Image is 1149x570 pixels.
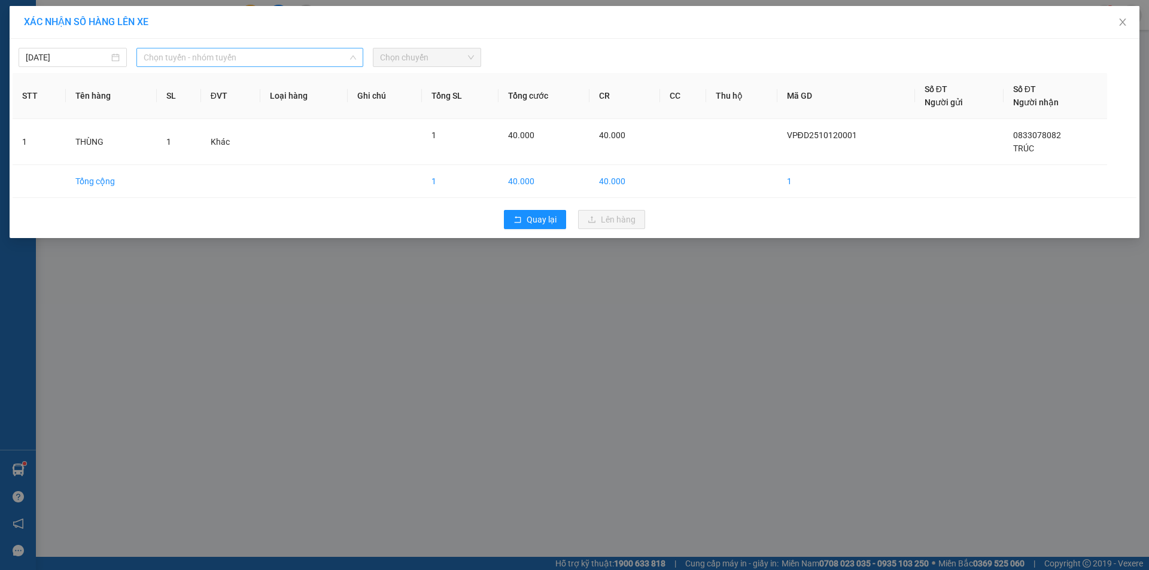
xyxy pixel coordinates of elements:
[777,73,915,119] th: Mã GD
[201,119,260,165] td: Khác
[777,165,915,198] td: 1
[599,130,625,140] span: 40.000
[1013,97,1059,107] span: Người nhận
[925,97,963,107] span: Người gửi
[166,137,171,147] span: 1
[13,119,66,165] td: 1
[260,73,348,119] th: Loại hàng
[66,119,156,165] td: THÙNG
[706,73,777,119] th: Thu hộ
[589,165,659,198] td: 40.000
[498,165,590,198] td: 40.000
[578,210,645,229] button: uploadLên hàng
[431,130,436,140] span: 1
[24,16,148,28] span: XÁC NHẬN SỐ HÀNG LÊN XE
[1013,130,1061,140] span: 0833078082
[66,165,156,198] td: Tổng cộng
[349,54,357,61] span: down
[660,73,706,119] th: CC
[26,51,109,64] input: 12/10/2025
[1013,84,1036,94] span: Số ĐT
[513,215,522,225] span: rollback
[1118,17,1127,27] span: close
[422,165,498,198] td: 1
[15,87,144,106] b: GỬI : VP Đầm Dơi
[498,73,590,119] th: Tổng cước
[508,130,534,140] span: 40.000
[66,73,156,119] th: Tên hàng
[380,48,474,66] span: Chọn chuyến
[787,130,857,140] span: VPĐD2510120001
[589,73,659,119] th: CR
[925,84,947,94] span: Số ĐT
[112,29,500,44] li: 26 Phó Cơ Điều, Phường 12
[422,73,498,119] th: Tổng SL
[348,73,421,119] th: Ghi chú
[504,210,566,229] button: rollbackQuay lại
[15,15,75,75] img: logo.jpg
[201,73,260,119] th: ĐVT
[1013,144,1034,153] span: TRÚC
[112,44,500,59] li: Hotline: 02839552959
[13,73,66,119] th: STT
[1106,6,1139,39] button: Close
[527,213,557,226] span: Quay lại
[144,48,356,66] span: Chọn tuyến - nhóm tuyến
[157,73,201,119] th: SL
